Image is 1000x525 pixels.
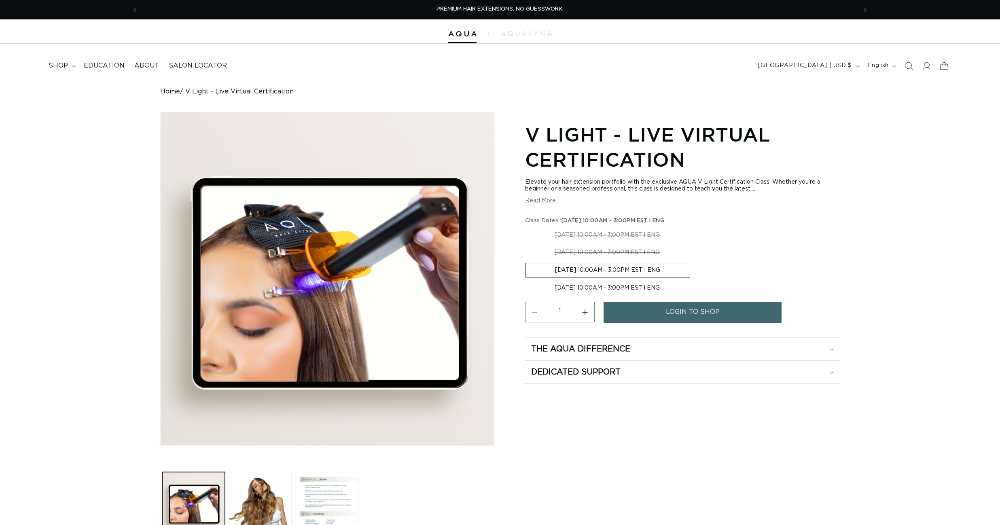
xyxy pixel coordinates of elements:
h2: The Aqua Difference [531,344,630,354]
span: English [868,61,889,70]
summary: shop [44,57,79,75]
summary: Dedicated Support [525,361,840,383]
span: [GEOGRAPHIC_DATA] | USD $ [758,61,852,70]
label: [DATE] 10:00AM - 3:00PM EST l ENG [525,281,689,295]
img: aqualyna.com [501,31,552,36]
img: Aqua Hair Extensions [448,31,477,37]
summary: The Aqua Difference [525,338,840,360]
div: Elevate your hair extension portfolio with the exclusive AQUA V Light Certification Class. Whethe... [525,179,840,193]
a: Education [79,57,129,75]
summary: Search [900,57,917,75]
span: shop [49,61,68,70]
label: [DATE] 10:00AM - 3:00PM EST l ENG [525,246,689,259]
a: Salon Locator [164,57,232,75]
a: Home [160,88,180,95]
span: Salon Locator [169,61,227,70]
button: Next announcement [856,2,874,17]
button: Read More [525,197,556,204]
span: About [134,61,159,70]
nav: breadcrumbs [160,88,840,95]
button: English [863,58,900,74]
a: About [129,57,164,75]
button: [GEOGRAPHIC_DATA] | USD $ [753,58,863,74]
span: PREMIUM HAIR EXTENSIONS. NO GUESSWORK. [436,6,564,12]
span: [DATE] 10:00AM - 3:00PM EST l ENG [561,218,664,223]
span: V Light - Live Virtual Certification [185,88,294,95]
legend: Class Dates : [525,217,665,225]
a: login to shop [604,302,782,322]
h2: Dedicated Support [531,367,621,377]
span: Education [84,61,125,70]
label: [DATE] 10:00AM - 3:00PM EST l ENG [525,263,690,277]
button: Previous announcement [126,2,144,17]
span: login to shop [666,302,720,322]
h1: V Light - Live Virtual Certification [525,122,840,172]
label: [DATE] 10:00AM - 3:00PM EST l ENG [525,228,689,242]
